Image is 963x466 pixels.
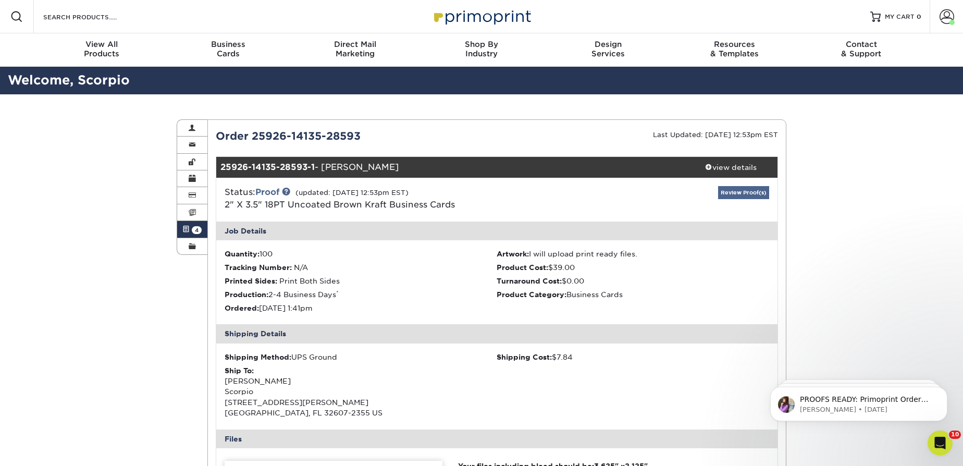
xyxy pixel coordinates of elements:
[225,303,497,313] li: [DATE] 1:41pm
[497,277,562,285] strong: Turnaround Cost:
[45,30,174,225] span: PROOFS READY: Primoprint Order 2594-42147-28593 Thank you for placing your print order with Primo...
[216,157,684,178] div: - [PERSON_NAME]
[39,40,165,49] span: View All
[497,262,769,273] li: $39.00
[684,157,777,178] a: view details
[497,263,548,272] strong: Product Cost:
[292,33,418,67] a: Direct MailMarketing
[255,187,279,197] a: Proof
[225,250,260,258] strong: Quantity:
[225,366,254,375] strong: Ship To:
[225,277,277,285] strong: Printed Sides:
[216,324,778,343] div: Shipping Details
[165,40,292,58] div: Cards
[497,290,566,299] strong: Product Category:
[225,200,455,210] a: 2" X 3.5" 18PT Uncoated Brown Kraft Business Cards
[928,431,953,456] iframe: Intercom live chat
[798,40,924,58] div: & Support
[192,226,202,234] span: 4
[45,40,180,50] p: Message from Erica, sent 4w ago
[225,290,268,299] strong: Production:
[885,13,915,21] span: MY CART
[217,186,590,211] div: Status:
[429,5,534,28] img: Primoprint
[718,186,769,199] a: Review Proof(s)
[42,10,144,23] input: SEARCH PRODUCTS.....
[671,40,798,49] span: Resources
[949,431,961,439] span: 10
[497,249,769,259] li: I will upload print ready files.
[294,263,308,272] span: N/A
[225,352,497,362] div: UPS Ground
[798,33,924,67] a: Contact& Support
[545,33,671,67] a: DesignServices
[216,430,778,448] div: Files
[225,353,291,361] strong: Shipping Method:
[755,365,963,438] iframe: Intercom notifications message
[216,222,778,240] div: Job Details
[220,162,315,172] strong: 25926-14135-28593-1
[917,13,921,20] span: 0
[671,40,798,58] div: & Templates
[225,365,497,419] div: [PERSON_NAME] Scorpio [STREET_ADDRESS][PERSON_NAME] [GEOGRAPHIC_DATA], FL 32607-2355 US
[225,249,497,259] li: 100
[684,162,777,173] div: view details
[225,289,497,300] li: 2-4 Business Days
[497,289,769,300] li: Business Cards
[671,33,798,67] a: Resources& Templates
[208,128,497,144] div: Order 25926-14135-28593
[545,40,671,58] div: Services
[39,40,165,58] div: Products
[545,40,671,49] span: Design
[497,276,769,286] li: $0.00
[165,33,292,67] a: BusinessCards
[497,250,529,258] strong: Artwork:
[292,40,418,49] span: Direct Mail
[165,40,292,49] span: Business
[418,40,545,49] span: Shop By
[653,131,778,139] small: Last Updated: [DATE] 12:53pm EST
[292,40,418,58] div: Marketing
[798,40,924,49] span: Contact
[225,263,292,272] strong: Tracking Number:
[279,277,340,285] span: Print Both Sides
[39,33,165,67] a: View AllProducts
[497,352,769,362] div: $7.84
[418,33,545,67] a: Shop ByIndustry
[497,353,552,361] strong: Shipping Cost:
[295,189,409,197] small: (updated: [DATE] 12:53pm EST)
[225,304,259,312] strong: Ordered:
[177,221,207,238] a: 4
[418,40,545,58] div: Industry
